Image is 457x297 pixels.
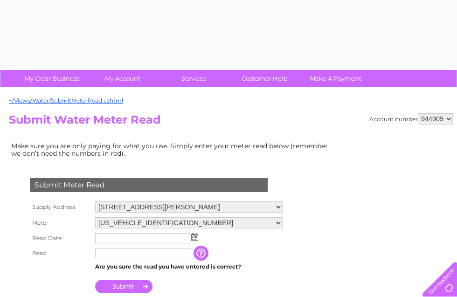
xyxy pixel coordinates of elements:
a: My Clear Business [14,70,90,87]
a: Services [155,70,232,87]
th: Supply Address [28,199,93,215]
td: Make sure you are only paying for what you use. Simply enter your meter read below (remember we d... [9,140,335,159]
img: ... [191,233,198,241]
a: ~/Views/Water/SubmitMeterRead.cshtml [9,97,123,104]
th: Read [28,246,93,261]
div: Submit Meter Read [30,178,268,192]
input: Information [194,246,210,261]
th: Meter [28,215,93,231]
a: Customer Help [226,70,303,87]
a: My Account [84,70,161,87]
div: Account number [369,113,453,124]
h2: Submit Water Meter Read [9,113,453,131]
td: Are you sure the read you have entered is correct? [93,261,285,273]
th: Read Date [28,231,93,246]
input: Submit [95,280,152,293]
a: Make A Payment [297,70,374,87]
